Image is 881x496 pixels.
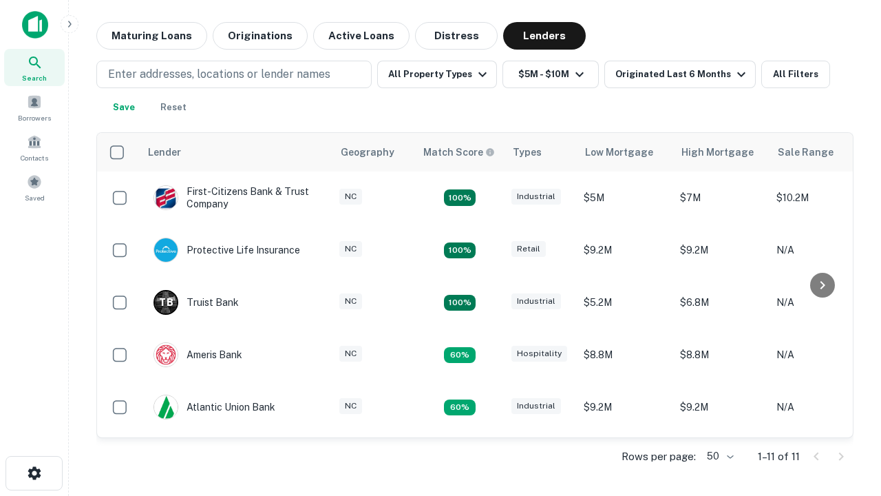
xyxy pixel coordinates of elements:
th: High Mortgage [673,133,769,172]
td: $8.8M [673,329,769,381]
button: Lenders [503,22,586,50]
div: High Mortgage [681,144,754,161]
div: NC [339,346,362,362]
td: $9.2M [673,381,769,433]
div: Truist Bank [153,290,239,315]
iframe: Chat Widget [812,342,881,408]
div: Low Mortgage [585,144,653,161]
div: NC [339,293,362,309]
div: Matching Properties: 1, hasApolloMatch: undefined [444,400,476,416]
p: Rows per page: [622,448,696,465]
div: Atlantic Union Bank [153,395,275,420]
th: Geography [332,133,415,172]
td: $9.2M [577,224,673,276]
div: Sale Range [778,144,834,161]
div: Industrial [511,293,561,309]
td: $9.2M [577,381,673,433]
img: picture [154,238,178,262]
span: Contacts [21,152,48,163]
div: Types [513,144,542,161]
button: Active Loans [313,22,410,50]
div: Lender [148,144,181,161]
button: Distress [415,22,498,50]
div: NC [339,241,362,257]
p: T B [159,296,173,310]
th: Capitalize uses an advanced AI algorithm to match your search with the best lender. The match sco... [415,133,505,172]
div: First-citizens Bank & Trust Company [153,185,319,210]
div: Matching Properties: 2, hasApolloMatch: undefined [444,189,476,206]
td: $6.3M [577,433,673,486]
div: NC [339,398,362,414]
button: Originated Last 6 Months [604,61,756,88]
td: $9.2M [673,224,769,276]
button: Enter addresses, locations or lender names [96,61,372,88]
div: Hospitality [511,346,567,362]
a: Borrowers [4,89,65,126]
td: $6.8M [673,276,769,329]
td: $6.3M [673,433,769,486]
div: Industrial [511,189,561,205]
p: Enter addresses, locations or lender names [108,66,330,83]
div: Matching Properties: 3, hasApolloMatch: undefined [444,295,476,311]
a: Contacts [4,129,65,166]
span: Saved [25,192,45,203]
img: picture [154,343,178,366]
div: 50 [701,446,736,466]
div: NC [339,189,362,205]
p: 1–11 of 11 [758,448,800,465]
div: Protective Life Insurance [153,238,300,262]
th: Low Mortgage [577,133,673,172]
span: Borrowers [18,112,51,123]
div: Geography [341,144,394,161]
div: Ameris Bank [153,342,242,367]
div: Retail [511,241,546,257]
button: Save your search to get updates of matches that match your search criteria. [102,94,146,121]
div: Matching Properties: 1, hasApolloMatch: undefined [444,347,476,364]
td: $8.8M [577,329,673,381]
span: Search [22,72,47,83]
button: All Property Types [377,61,497,88]
button: All Filters [761,61,830,88]
button: Reset [151,94,195,121]
img: picture [154,395,178,419]
img: capitalize-icon.png [22,11,48,39]
div: Capitalize uses an advanced AI algorithm to match your search with the best lender. The match sco... [423,145,495,160]
td: $5.2M [577,276,673,329]
button: Maturing Loans [96,22,207,50]
a: Search [4,49,65,86]
div: Matching Properties: 2, hasApolloMatch: undefined [444,242,476,259]
button: Originations [213,22,308,50]
td: $7M [673,172,769,224]
h6: Match Score [423,145,492,160]
a: Saved [4,169,65,206]
div: Originated Last 6 Months [615,66,750,83]
div: Industrial [511,398,561,414]
td: $5M [577,172,673,224]
th: Lender [140,133,332,172]
button: $5M - $10M [502,61,599,88]
img: picture [154,186,178,209]
th: Types [505,133,577,172]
